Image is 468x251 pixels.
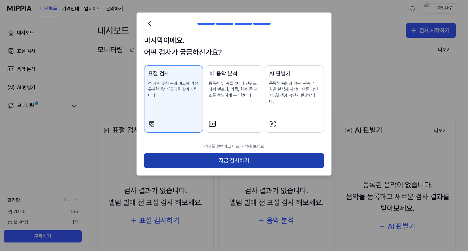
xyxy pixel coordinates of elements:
h1: 마지막이에요. 어떤 검사가 궁금하신가요? [144,35,324,58]
div: 1:1 음악 분석 [209,69,260,78]
button: 지금 검사하기 [144,153,324,168]
button: 표절 검사전 세계 수천 곡과 비교해 가장 유사한 음악 10곡을 찾아 드립니다. [144,65,203,133]
button: 1:1 음악 분석등록한 두 곡을 4마디 단위로 나눠 멜로디, 리듬, 화성 등 구조를 정밀하게 분석합니다. [205,65,264,133]
p: 등록한 음원의 작곡, 편곡, 믹싱을 분석해 사람이 만든 곡인지, AI 생성 곡인지 판별합니다. [269,81,320,104]
p: 등록한 두 곡을 4마디 단위로 나눠 멜로디, 리듬, 화성 등 구조를 정밀하게 분석합니다. [209,81,260,99]
div: 표절 검사 [148,69,199,78]
div: AI 판별기 [269,69,320,78]
p: 검사를 선택하고 바로 시작해 보세요 [144,140,324,153]
button: AI 판별기등록한 음원의 작곡, 편곡, 믹싱을 분석해 사람이 만든 곡인지, AI 생성 곡인지 판별합니다. [265,65,324,133]
p: 전 세계 수천 곡과 비교해 가장 유사한 음악 10곡을 찾아 드립니다. [148,81,199,99]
